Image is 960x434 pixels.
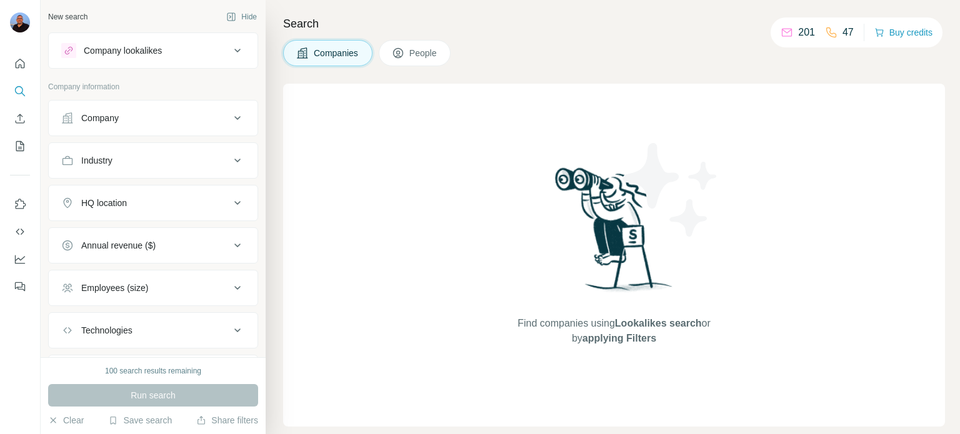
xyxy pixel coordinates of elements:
img: Avatar [10,12,30,32]
button: Dashboard [10,248,30,270]
button: Search [10,80,30,102]
span: Find companies using or by [514,316,714,346]
button: Use Surfe API [10,220,30,243]
button: Quick start [10,52,30,75]
span: applying Filters [582,333,656,343]
span: Lookalikes search [615,318,702,328]
button: Technologies [49,315,257,345]
p: 47 [842,25,854,40]
button: Enrich CSV [10,107,30,130]
span: People [409,47,438,59]
button: Company lookalikes [49,36,257,66]
button: Share filters [196,414,258,427]
button: My lists [10,135,30,157]
button: Save search [108,414,172,427]
img: Surfe Illustration - Stars [614,134,727,246]
div: Technologies [81,324,132,337]
div: Annual revenue ($) [81,239,156,252]
button: Employees (size) [49,273,257,303]
div: Employees (size) [81,282,148,294]
button: Use Surfe on LinkedIn [10,193,30,215]
div: Industry [81,154,112,167]
span: Companies [314,47,359,59]
button: Company [49,103,257,133]
button: Buy credits [874,24,932,41]
button: Feedback [10,275,30,298]
button: Hide [217,7,266,26]
p: 201 [798,25,815,40]
button: HQ location [49,188,257,218]
div: Company [81,112,119,124]
button: Annual revenue ($) [49,230,257,260]
h4: Search [283,15,945,32]
img: Surfe Illustration - Woman searching with binoculars [549,164,679,303]
div: HQ location [81,197,127,209]
p: Company information [48,81,258,92]
button: Clear [48,414,84,427]
div: 100 search results remaining [105,365,201,377]
div: Company lookalikes [84,44,162,57]
button: Industry [49,145,257,175]
div: New search [48,11,87,22]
